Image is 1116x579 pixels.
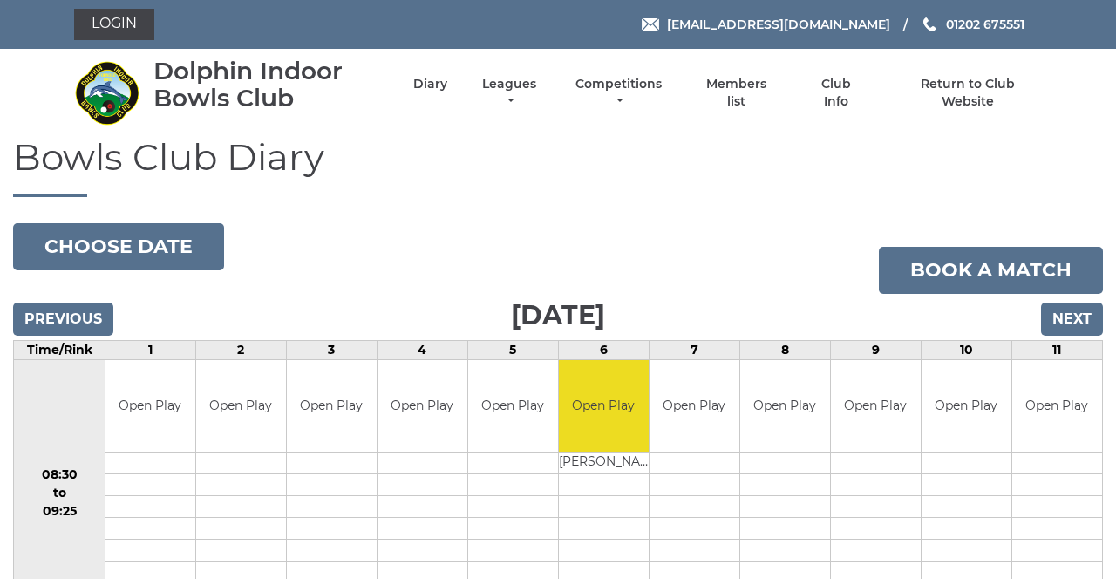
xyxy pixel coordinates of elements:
[74,60,139,126] img: Dolphin Indoor Bowls Club
[74,9,154,40] a: Login
[558,341,649,360] td: 6
[467,341,558,360] td: 5
[571,76,666,110] a: Competitions
[739,341,830,360] td: 8
[196,360,286,452] td: Open Play
[921,341,1011,360] td: 10
[559,452,649,473] td: [PERSON_NAME]
[650,360,739,452] td: Open Play
[105,360,195,452] td: Open Play
[468,360,558,452] td: Open Play
[697,76,777,110] a: Members list
[649,341,739,360] td: 7
[807,76,864,110] a: Club Info
[921,15,1024,34] a: Phone us 01202 675551
[153,58,383,112] div: Dolphin Indoor Bowls Club
[378,360,467,452] td: Open Play
[642,18,659,31] img: Email
[413,76,447,92] a: Diary
[923,17,936,31] img: Phone us
[377,341,467,360] td: 4
[895,76,1042,110] a: Return to Club Website
[195,341,286,360] td: 2
[559,360,649,452] td: Open Play
[13,223,224,270] button: Choose date
[105,341,196,360] td: 1
[667,17,890,32] span: [EMAIL_ADDRESS][DOMAIN_NAME]
[879,247,1103,294] a: Book a match
[922,360,1011,452] td: Open Play
[740,360,830,452] td: Open Play
[831,360,921,452] td: Open Play
[830,341,921,360] td: 9
[13,137,1103,197] h1: Bowls Club Diary
[1041,303,1103,336] input: Next
[642,15,890,34] a: Email [EMAIL_ADDRESS][DOMAIN_NAME]
[1011,341,1102,360] td: 11
[1012,360,1102,452] td: Open Play
[13,303,113,336] input: Previous
[286,341,377,360] td: 3
[478,76,541,110] a: Leagues
[946,17,1024,32] span: 01202 675551
[14,341,105,360] td: Time/Rink
[287,360,377,452] td: Open Play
